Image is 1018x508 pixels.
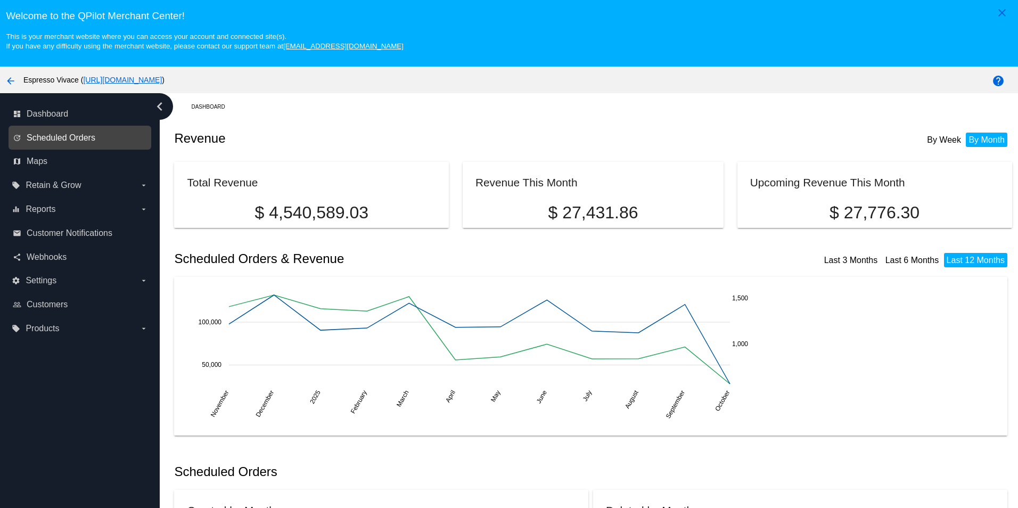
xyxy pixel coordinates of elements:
[13,225,148,242] a: email Customer Notifications
[13,157,21,166] i: map
[732,295,748,302] text: 1,500
[26,181,81,190] span: Retain & Grow
[750,176,905,189] h2: Upcoming Revenue This Month
[581,389,594,403] text: July
[664,389,686,420] text: September
[202,361,222,368] text: 50,000
[750,203,999,223] p: $ 27,776.30
[475,203,711,223] p: $ 27,431.86
[475,176,578,189] h2: Revenue This Month
[13,300,21,309] i: people_outline
[13,249,148,266] a: share Webhooks
[13,153,148,170] a: map Maps
[27,228,112,238] span: Customer Notifications
[12,205,20,214] i: equalizer
[27,252,67,262] span: Webhooks
[924,133,964,147] li: By Week
[27,133,95,143] span: Scheduled Orders
[187,176,258,189] h2: Total Revenue
[139,181,148,190] i: arrow_drop_down
[13,296,148,313] a: people_outline Customers
[209,389,231,419] text: November
[535,389,548,405] text: June
[13,105,148,122] a: dashboard Dashboard
[6,32,403,50] small: This is your merchant website where you can access your account and connected site(s). If you hav...
[174,251,593,266] h2: Scheduled Orders & Revenue
[139,205,148,214] i: arrow_drop_down
[966,133,1007,147] li: By Month
[992,75,1005,87] mat-icon: help
[732,340,748,348] text: 1,000
[309,389,323,405] text: 2025
[174,131,593,146] h2: Revenue
[12,181,20,190] i: local_offer
[6,10,1012,22] h3: Welcome to the QPilot Merchant Center!
[254,389,276,419] text: December
[947,256,1005,265] a: Last 12 Months
[26,324,59,333] span: Products
[27,300,68,309] span: Customers
[444,389,457,404] text: April
[12,324,20,333] i: local_offer
[151,98,168,115] i: chevron_left
[27,157,47,166] span: Maps
[13,134,21,142] i: update
[13,129,148,146] a: update Scheduled Orders
[23,76,165,84] span: Espresso Vivace ( )
[349,389,368,415] text: February
[885,256,939,265] a: Last 6 Months
[199,318,222,326] text: 100,000
[26,204,55,214] span: Reports
[13,110,21,118] i: dashboard
[490,389,502,404] text: May
[139,276,148,285] i: arrow_drop_down
[283,42,404,50] a: [EMAIL_ADDRESS][DOMAIN_NAME]
[824,256,878,265] a: Last 3 Months
[714,389,732,413] text: October
[13,253,21,261] i: share
[83,76,162,84] a: [URL][DOMAIN_NAME]
[996,6,1008,19] mat-icon: close
[26,276,56,285] span: Settings
[4,75,17,87] mat-icon: arrow_back
[623,389,640,410] text: August
[12,276,20,285] i: settings
[174,464,593,479] h2: Scheduled Orders
[187,203,436,223] p: $ 4,540,589.03
[13,229,21,237] i: email
[191,99,234,115] a: Dashboard
[139,324,148,333] i: arrow_drop_down
[395,389,411,408] text: March
[27,109,68,119] span: Dashboard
